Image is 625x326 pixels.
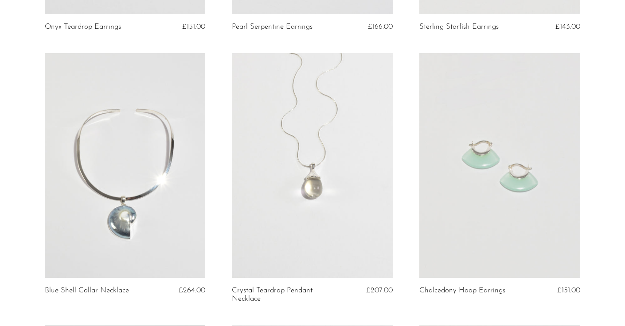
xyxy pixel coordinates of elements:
a: Pearl Serpentine Earrings [232,23,312,31]
a: Blue Shell Collar Necklace [45,287,129,295]
a: Onyx Teardrop Earrings [45,23,121,31]
a: Sterling Starfish Earrings [419,23,499,31]
a: Crystal Teardrop Pendant Necklace [232,287,339,303]
span: £166.00 [368,23,393,31]
span: £151.00 [182,23,205,31]
span: £151.00 [557,287,580,294]
a: Chalcedony Hoop Earrings [419,287,505,295]
span: £143.00 [555,23,580,31]
span: £264.00 [179,287,205,294]
span: £207.00 [366,287,393,294]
